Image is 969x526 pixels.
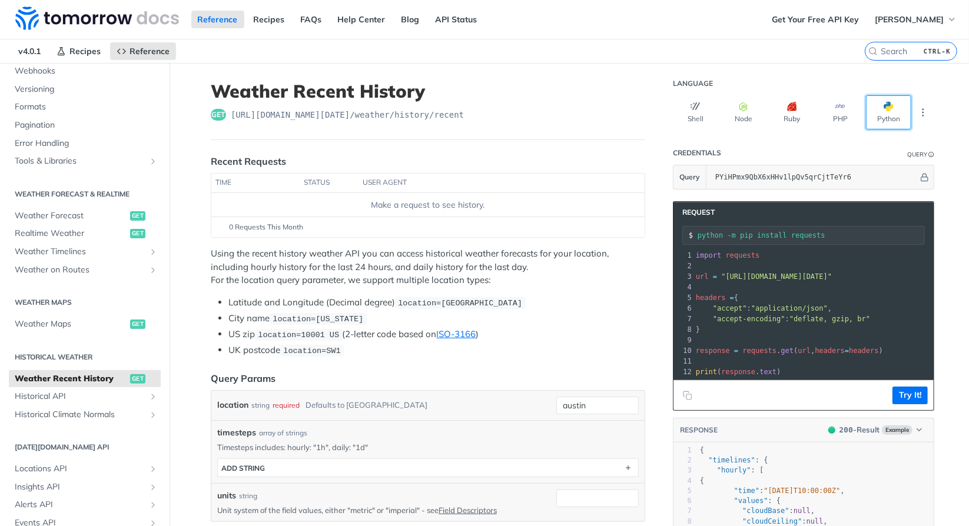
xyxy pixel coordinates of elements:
div: 12 [673,367,693,377]
span: Versioning [15,84,158,95]
a: API Status [429,11,484,28]
a: Recipes [50,42,107,60]
span: get [211,109,226,121]
span: : , [700,517,828,525]
div: Make a request to see history. [216,199,640,211]
div: 4 [673,476,692,486]
button: Node [721,95,766,129]
span: : [696,315,870,323]
span: get [781,347,794,355]
li: City name [228,312,645,325]
button: [PERSON_NAME] [868,11,963,28]
a: Tools & LibrariesShow subpages for Tools & Libraries [9,152,161,170]
div: string [239,491,257,501]
div: 8 [673,324,693,335]
a: Reference [110,42,176,60]
span: = [713,272,717,281]
div: 9 [673,335,693,345]
span: Formats [15,101,158,113]
div: 3 [673,465,692,475]
span: "time" [734,487,759,495]
span: Weather Forecast [15,210,127,222]
div: Defaults to [GEOGRAPHIC_DATA] [306,397,427,414]
span: "accept-encoding" [713,315,785,323]
button: Copy to clipboard [679,387,696,404]
span: import [696,251,721,259]
span: : , [696,304,832,312]
button: Show subpages for Alerts API [148,500,158,510]
div: 11 [673,356,693,367]
button: 200200-ResultExample [822,424,928,436]
a: Recipes [247,11,291,28]
span: "[URL][DOMAIN_NAME][DATE]" [721,272,832,281]
span: "cloudCeiling" [742,517,802,525]
button: Show subpages for Weather Timelines [148,247,158,257]
div: - Result [839,424,880,436]
button: Hide [918,171,931,183]
span: https://api.tomorrow.io/v4/weather/history/recent [231,109,464,121]
a: Blog [395,11,426,28]
span: ( . ) [696,368,781,376]
button: Show subpages for Historical Climate Normals [148,410,158,420]
div: array of strings [259,428,307,438]
div: Query Params [211,371,276,385]
a: Weather Mapsget [9,315,161,333]
div: Language [673,79,713,88]
span: Insights API [15,481,145,493]
span: . ( , ) [696,347,883,355]
a: Help Center [331,11,392,28]
span: Pagination [15,119,158,131]
span: Error Handling [15,138,158,149]
span: = [734,347,738,355]
span: location=[US_STATE] [273,315,363,324]
span: Request [676,208,715,217]
span: 200 [839,425,853,434]
span: "cloudBase" [742,507,789,515]
span: location=10001 US [258,331,339,339]
div: 2 [673,455,692,465]
span: headers [696,294,726,302]
span: Reference [130,46,170,56]
span: "[DATE]T10:00:00Z" [764,487,840,495]
a: Weather TimelinesShow subpages for Weather Timelines [9,243,161,261]
a: Insights APIShow subpages for Insights API [9,478,161,496]
button: PHP [818,95,863,129]
button: Try It! [892,387,928,404]
img: Tomorrow.io Weather API Docs [15,6,179,30]
span: : { [700,456,768,464]
a: Reference [191,11,244,28]
svg: Search [868,46,878,56]
span: response [721,368,755,376]
p: Unit system of the field values, either "metric" or "imperial" - see [217,505,552,515]
span: location=SW1 [283,347,340,355]
label: location [217,397,248,414]
a: Formats [9,98,161,116]
span: "hourly" [717,466,751,474]
a: FAQs [294,11,328,28]
th: status [300,174,359,192]
th: user agent [359,174,621,192]
span: get [130,211,145,221]
button: Show subpages for Tools & Libraries [148,157,158,166]
span: Tools & Libraries [15,155,145,167]
div: 4 [673,282,693,292]
div: Recent Requests [211,154,286,168]
a: Alerts APIShow subpages for Alerts API [9,496,161,514]
span: : , [700,487,845,495]
span: 0 Requests This Month [229,222,303,232]
div: Query [907,150,927,159]
div: 7 [673,314,693,324]
span: Example [882,425,912,435]
button: ADD string [218,459,638,477]
span: headers [815,347,845,355]
span: : { [700,497,781,505]
button: Ruby [769,95,815,129]
a: Realtime Weatherget [9,225,161,242]
button: RESPONSE [679,424,718,436]
span: Weather Timelines [15,246,145,258]
div: Credentials [673,148,721,158]
span: Weather Maps [15,318,127,330]
h2: Weather Forecast & realtime [9,189,161,199]
span: : [ [700,466,764,474]
span: Historical Climate Normals [15,409,145,421]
